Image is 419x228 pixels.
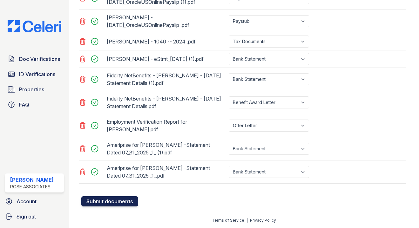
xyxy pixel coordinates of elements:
div: Fidelity NetBenefits - [PERSON_NAME] - [DATE] Statement Details (1).pdf [107,70,226,88]
a: Privacy Policy [250,218,276,223]
div: Ameriprise for [PERSON_NAME] -Statement Dated 07_31_2025 _1_.pdf [107,163,226,181]
div: [PERSON_NAME] - eStmt_[DATE] (1).pdf [107,54,226,64]
a: FAQ [5,98,64,111]
a: ID Verifications [5,68,64,81]
div: [PERSON_NAME] [10,176,54,184]
span: Doc Verifications [19,55,60,63]
span: ID Verifications [19,70,55,78]
button: Submit documents [81,196,138,206]
span: Properties [19,86,44,93]
a: Properties [5,83,64,96]
a: Sign out [3,210,66,223]
span: Sign out [17,213,36,220]
div: Ameriprise for [PERSON_NAME] -Statement Dated 07_31_2025 _1_ (1).pdf [107,140,226,158]
div: Fidelity NetBenefits - [PERSON_NAME] - [DATE] Statement Details.pdf [107,94,226,111]
a: Terms of Service [212,218,244,223]
div: [PERSON_NAME] - [DATE]_OracleUSOnlinePayslip .pdf [107,12,226,30]
span: FAQ [19,101,29,108]
span: Account [17,198,37,205]
a: Doc Verifications [5,53,64,65]
div: | [247,218,248,223]
div: Employment Verification Report for [PERSON_NAME].pdf [107,117,226,134]
div: Rose Associates [10,184,54,190]
img: CE_Logo_Blue-a8612792a0a2168367f1c8372b55b34899dd931a85d93a1a3d3e32e68fde9ad4.png [3,20,66,32]
div: [PERSON_NAME] - 1040 -- 2024 .pdf [107,36,226,47]
a: Account [3,195,66,208]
